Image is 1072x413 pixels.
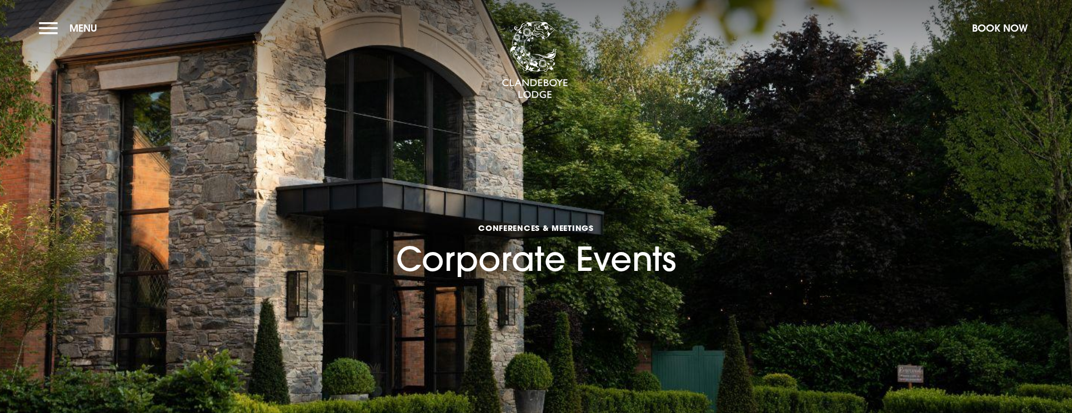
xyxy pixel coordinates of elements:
span: Conferences & Meetings [396,223,676,233]
h1: Corporate Events [396,171,676,278]
span: Menu [69,22,97,34]
button: Menu [39,16,103,40]
button: Book Now [966,16,1033,40]
img: Clandeboye Lodge [502,22,568,99]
